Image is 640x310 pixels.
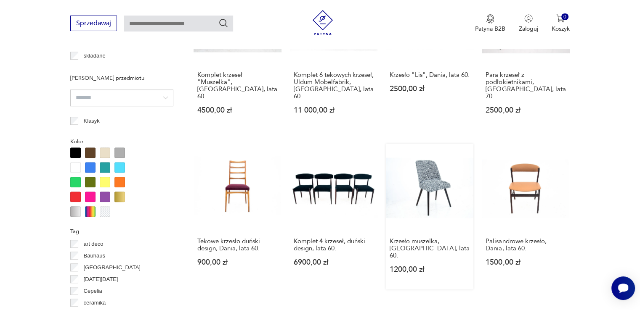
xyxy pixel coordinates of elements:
p: 2500,00 zł [486,107,566,114]
p: 6900,00 zł [294,259,374,266]
a: Komplet 4 krzeseł, duński design, lata 60.Komplet 4 krzeseł, duński design, lata 60.6900,00 zł [290,144,377,289]
p: 4500,00 zł [197,107,277,114]
h3: Krzesło muszelka, [GEOGRAPHIC_DATA], lata 60. [390,238,470,259]
a: Ikona medaluPatyna B2B [475,14,505,33]
img: Ikona medalu [486,14,494,24]
p: Zaloguj [519,25,538,33]
a: Krzesło muszelka, Polska, lata 60.Krzesło muszelka, [GEOGRAPHIC_DATA], lata 60.1200,00 zł [386,144,473,289]
a: Tekowe krzesło duński design, Dania, lata 60.Tekowe krzesło duński design, Dania, lata 60.900,00 zł [194,144,281,289]
img: Ikonka użytkownika [524,14,533,23]
div: 0 [561,13,568,21]
p: [PERSON_NAME] przedmiotu [70,74,173,83]
p: 900,00 zł [197,259,277,266]
img: Patyna - sklep z meblami i dekoracjami vintage [310,10,335,35]
p: taboret [84,63,101,72]
h3: Tekowe krzesło duński design, Dania, lata 60. [197,238,277,252]
p: Cepelia [84,286,102,296]
p: składane [84,51,106,60]
p: 1500,00 zł [486,259,566,266]
p: 2500,00 zł [390,85,470,92]
p: Patyna B2B [475,25,505,33]
p: Kolor [70,137,173,146]
p: 11 000,00 zł [294,107,374,114]
h3: Komplet krzeseł "Muszelka", [GEOGRAPHIC_DATA], lata 60. [197,71,277,100]
h3: Komplet 4 krzeseł, duński design, lata 60. [294,238,374,252]
p: 1200,00 zł [390,266,470,273]
p: [GEOGRAPHIC_DATA] [84,263,141,272]
a: Palisandrowe krzesło, Dania, lata 60.Palisandrowe krzesło, Dania, lata 60.1500,00 zł [482,144,569,289]
h3: Komplet 6 tekowych krzeseł, Uldum Mobelfabrik, [GEOGRAPHIC_DATA], lata 60. [294,71,374,100]
a: Sprzedawaj [70,21,117,27]
button: 0Koszyk [552,14,570,33]
p: Bauhaus [84,251,105,260]
h3: Krzesło "Lis", Dania, lata 60. [390,71,470,79]
iframe: Smartsupp widget button [611,276,635,300]
p: [DATE][DATE] [84,275,118,284]
button: Zaloguj [519,14,538,33]
h3: Para krzeseł z podłokietnikami, [GEOGRAPHIC_DATA], lata 70. [486,71,566,100]
p: ceramika [84,298,106,307]
p: Koszyk [552,25,570,33]
button: Szukaj [218,18,228,28]
button: Patyna B2B [475,14,505,33]
p: Tag [70,227,173,236]
img: Ikona koszyka [556,14,565,23]
h3: Palisandrowe krzesło, Dania, lata 60. [486,238,566,252]
p: art deco [84,239,104,249]
button: Sprzedawaj [70,16,117,31]
p: Klasyk [84,116,100,126]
